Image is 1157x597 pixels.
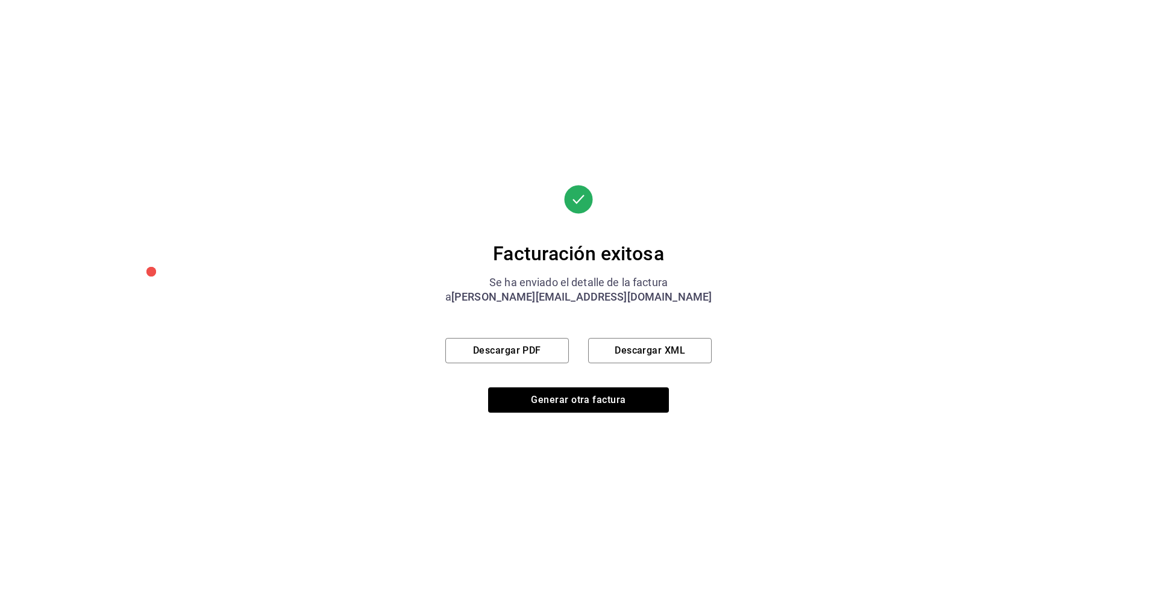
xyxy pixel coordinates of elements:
[445,290,712,304] div: a
[445,275,712,290] div: Se ha enviado el detalle de la factura
[588,338,712,363] button: Descargar XML
[451,290,712,303] span: [PERSON_NAME][EMAIL_ADDRESS][DOMAIN_NAME]
[445,242,712,266] div: Facturación exitosa
[445,338,569,363] button: Descargar PDF
[488,387,669,413] button: Generar otra factura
